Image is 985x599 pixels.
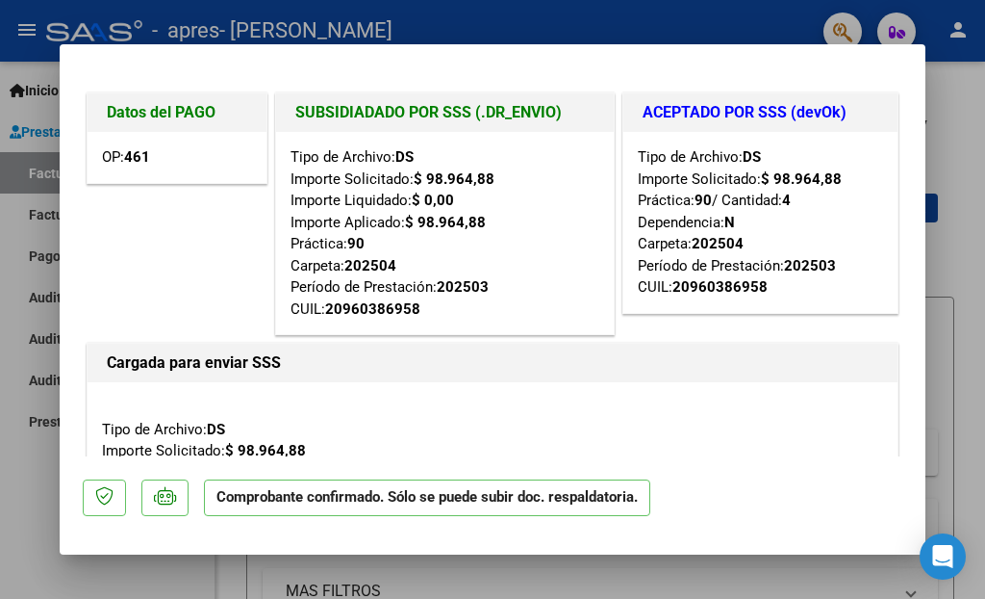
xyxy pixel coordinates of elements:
strong: 4 [782,192,791,209]
strong: 202504 [344,257,396,274]
h1: Cargada para enviar SSS [107,352,878,375]
div: Tipo de Archivo: Importe Solicitado: Importe Liquidado: Importe Aplicado: Práctica: Carpeta: Perí... [290,146,598,320]
h1: SUBSIDIADADO POR SSS (.DR_ENVIO) [295,101,594,124]
strong: 202503 [437,278,489,296]
strong: N [724,214,735,231]
strong: $ 0,00 [412,192,454,209]
div: Tipo de Archivo: Importe Solicitado: Práctica: / Cantidad: Dependencia: Carpeta: Período Prestaci... [102,397,883,592]
span: OP: [102,148,150,166]
h1: ACEPTADO POR SSS (devOk) [643,101,878,124]
strong: 202503 [784,257,836,274]
p: Comprobante confirmado. Sólo se puede subir doc. respaldatoria. [204,480,650,517]
div: Open Intercom Messenger [920,534,966,580]
strong: $ 98.964,88 [761,170,842,188]
strong: DS [743,148,761,166]
strong: $ 98.964,88 [405,214,486,231]
div: 20960386958 [672,276,768,299]
strong: 461 [124,148,150,166]
h1: Datos del PAGO [107,101,247,124]
strong: 202504 [692,235,744,252]
strong: $ 98.964,88 [225,442,306,459]
strong: DS [395,148,414,166]
strong: $ 98.964,88 [414,170,494,188]
div: Tipo de Archivo: Importe Solicitado: Práctica: / Cantidad: Dependencia: Carpeta: Período de Prest... [638,146,883,299]
strong: DS [207,421,225,438]
strong: 90 [347,235,365,252]
div: 20960386958 [325,299,420,321]
strong: 90 [695,192,712,209]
